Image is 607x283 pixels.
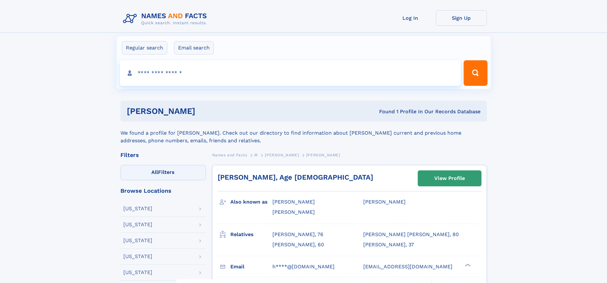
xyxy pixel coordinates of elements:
a: [PERSON_NAME] [265,151,299,159]
a: Log In [385,10,436,26]
span: M [254,153,258,157]
a: View Profile [418,171,481,186]
a: M [254,151,258,159]
div: [US_STATE] [123,238,152,243]
a: Sign Up [436,10,487,26]
span: [PERSON_NAME] [265,153,299,157]
a: Names and Facts [212,151,247,159]
div: ❯ [463,263,471,267]
div: Browse Locations [120,188,206,194]
h1: [PERSON_NAME] [127,107,287,115]
a: [PERSON_NAME] [PERSON_NAME], 80 [363,231,459,238]
div: [US_STATE] [123,206,152,211]
label: Regular search [122,41,167,55]
h3: Also known as [230,197,272,207]
a: [PERSON_NAME], 60 [272,241,324,248]
div: Filters [120,152,206,158]
span: [PERSON_NAME] [306,153,340,157]
img: Logo Names and Facts [120,10,212,27]
span: [PERSON_NAME] [272,199,315,205]
div: [US_STATE] [123,270,152,275]
a: [PERSON_NAME], 37 [363,241,414,248]
a: [PERSON_NAME], 76 [272,231,323,238]
span: [PERSON_NAME] [363,199,406,205]
button: Search Button [464,60,487,86]
h3: Email [230,261,272,272]
span: All [151,169,158,175]
input: search input [120,60,461,86]
div: [US_STATE] [123,222,152,227]
div: Found 1 Profile In Our Records Database [287,108,481,115]
span: [PERSON_NAME] [272,209,315,215]
div: We found a profile for [PERSON_NAME]. Check out our directory to find information about [PERSON_N... [120,122,487,145]
a: [PERSON_NAME], Age [DEMOGRAPHIC_DATA] [218,173,373,181]
span: [EMAIL_ADDRESS][DOMAIN_NAME] [363,264,452,270]
label: Email search [174,41,214,55]
div: [US_STATE] [123,254,152,259]
label: Filters [120,165,206,180]
div: View Profile [434,171,465,186]
h3: Relatives [230,229,272,240]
